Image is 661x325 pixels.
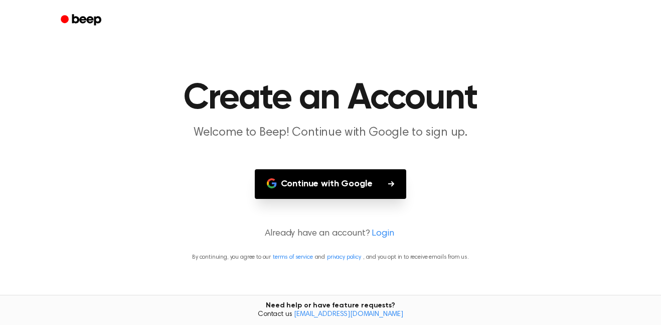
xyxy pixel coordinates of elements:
a: privacy policy [327,254,361,260]
a: [EMAIL_ADDRESS][DOMAIN_NAME] [294,311,403,318]
a: Beep [54,11,110,30]
p: Welcome to Beep! Continue with Google to sign up. [138,125,523,141]
p: Already have an account? [12,227,649,241]
button: Continue with Google [255,169,407,199]
a: Login [372,227,394,241]
h1: Create an Account [74,80,587,117]
p: By continuing, you agree to our and , and you opt in to receive emails from us. [12,253,649,262]
a: terms of service [273,254,312,260]
span: Contact us [6,310,655,319]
